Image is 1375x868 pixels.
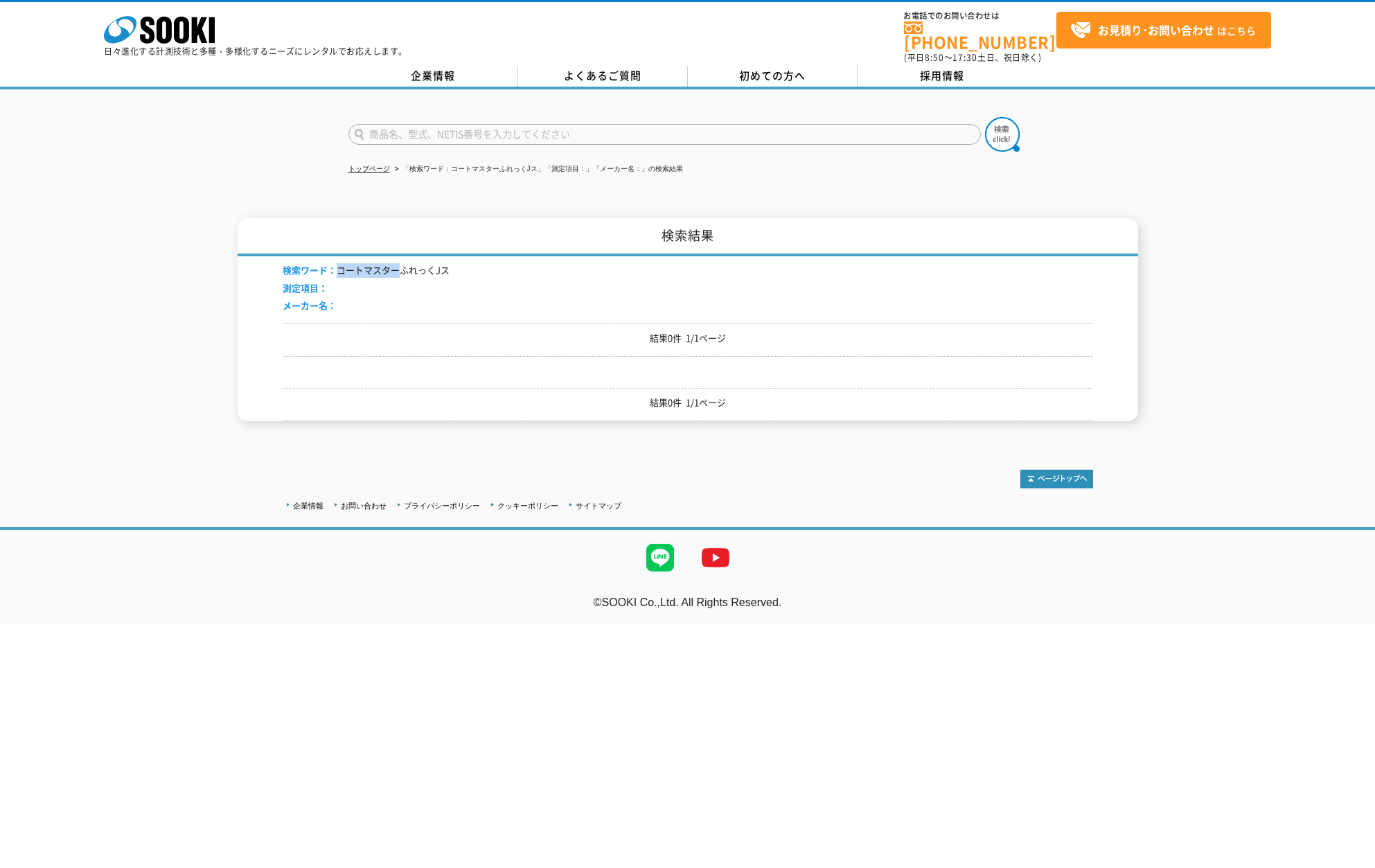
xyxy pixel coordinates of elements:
span: 初めての方へ [739,68,806,83]
input: 商品名、型式、NETIS番号を入力してください [348,124,981,145]
span: はこちら [1070,20,1256,41]
span: (平日 ～ 土日、祝日除く) [904,51,1041,64]
span: 測定項目： [283,281,328,294]
a: [PHONE_NUMBER] [904,21,1056,50]
img: LINE [632,530,688,585]
a: 企業情報 [348,66,518,87]
span: お電話でのお問い合わせは [904,12,1056,20]
span: 8:50 [925,51,944,64]
p: 日々進化する計測技術と多種・多様化するニーズにレンタルでお応えします。 [104,47,407,55]
a: お見積り･お問い合わせはこちら [1056,12,1271,48]
li: コートマスターふれっくJス [283,263,450,278]
p: 結果0件 1/1ページ [283,331,1093,346]
a: 初めての方へ [688,66,858,87]
h1: 検索結果 [238,218,1138,256]
strong: お見積り･お問い合わせ [1098,21,1214,38]
a: お問い合わせ [341,502,387,510]
a: サイトマップ [576,502,621,510]
a: クッキーポリシー [497,502,558,510]
a: テストMail [1322,610,1375,622]
img: YouTube [688,530,743,585]
a: よくあるご質問 [518,66,688,87]
p: 結果0件 1/1ページ [283,396,1093,410]
a: トップページ [348,165,390,172]
span: 検索ワード： [283,263,337,276]
span: メーカー名： [283,299,337,312]
a: プライバシーポリシー [404,502,480,510]
li: 「検索ワード：コートマスターふれっくJス」「測定項目：」「メーカー名：」の検索結果 [392,162,683,177]
a: 企業情報 [293,502,323,510]
span: 17:30 [952,51,977,64]
a: 採用情報 [858,66,1027,87]
img: btn_search.png [985,117,1020,152]
img: トップページへ [1020,470,1093,488]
